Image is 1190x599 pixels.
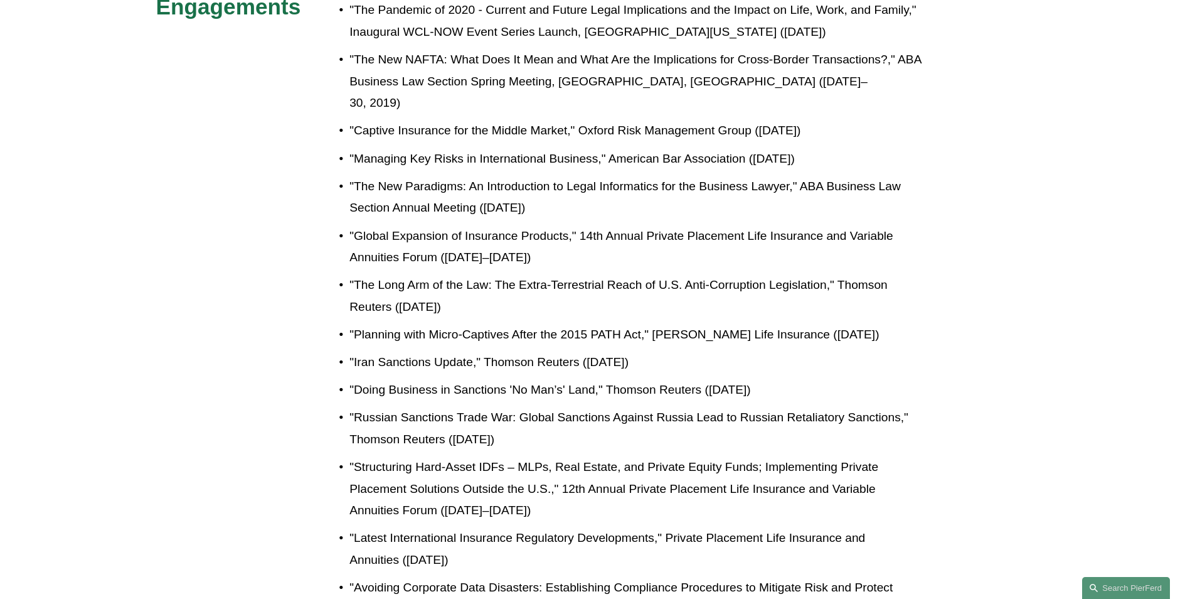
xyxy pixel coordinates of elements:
[1082,577,1170,599] a: Search this site
[349,225,924,269] p: "Global Expansion of Insurance Products," 14th Annual Private Placement Life Insurance and Variab...
[349,49,924,114] p: "The New NAFTA: What Does It Mean and What Are the Implications for Cross-Border Transactions?," ...
[349,274,924,318] p: "The Long Arm of the Law: The Extra-Terrestrial Reach of U.S. Anti-Corruption Legislation," Thoms...
[349,176,924,219] p: "The New Paradigms: An Introduction to Legal Informatics for the Business Lawyer," ABA Business L...
[349,324,924,346] p: "Planning with Micro-Captives After the 2015 PATH Act," [PERSON_NAME] Life Insurance ([DATE])
[349,148,924,170] p: "Managing Key Risks in International Business," American Bar Association ([DATE])
[349,379,924,401] p: "Doing Business in Sanctions 'No Man’s' Land," Thomson Reuters ([DATE])
[349,407,924,450] p: "Russian Sanctions Trade War: Global Sanctions Against Russia Lead to Russian Retaliatory Sanctio...
[349,456,924,522] p: "Structuring Hard-Asset IDFs – MLPs, Real Estate, and Private Equity Funds; Implementing Private ...
[349,352,924,374] p: "Iran Sanctions Update," Thomson Reuters ([DATE])
[349,120,924,142] p: "Captive Insurance for the Middle Market," Oxford Risk Management Group ([DATE])
[349,527,924,571] p: "Latest International Insurance Regulatory Developments," Private Placement Life Insurance and An...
